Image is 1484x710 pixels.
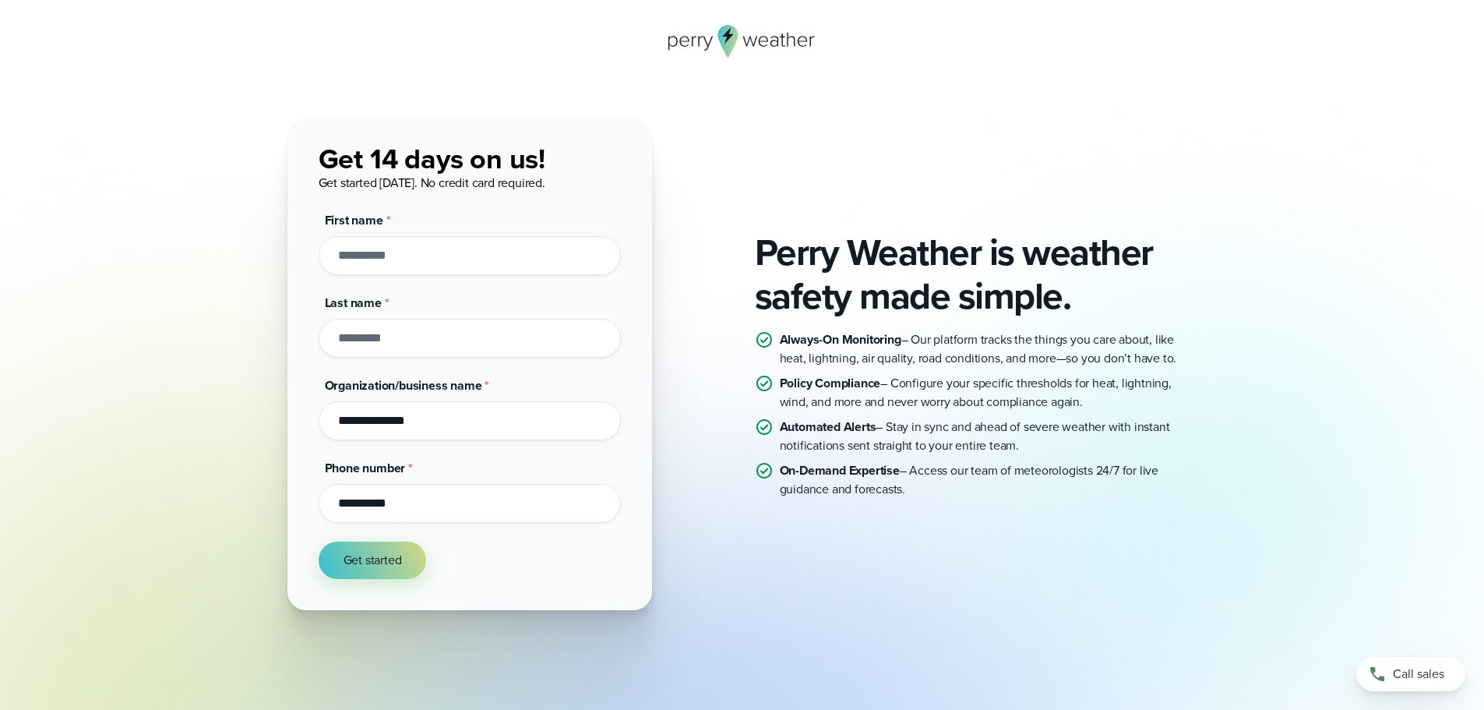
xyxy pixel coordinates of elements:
strong: Automated Alerts [780,418,876,436]
span: Get 14 days on us! [319,138,545,179]
span: Get started [344,551,402,570]
span: Phone number [325,459,406,477]
span: Call sales [1393,665,1444,684]
a: Call sales [1356,657,1465,691]
span: Get started [DATE]. No credit card required. [319,174,545,192]
span: First name [325,211,383,229]
p: – Access our team of meteorologists 24/7 for live guidance and forecasts. [780,461,1197,499]
p: – Stay in sync and ahead of severe weather with instant notifications sent straight to your entir... [780,418,1197,455]
h2: Perry Weather is weather safety made simple. [755,231,1197,318]
strong: Always-On Monitoring [780,330,901,348]
span: Last name [325,294,382,312]
strong: On-Demand Expertise [780,461,900,479]
button: Get started [319,542,427,579]
span: Organization/business name [325,376,482,394]
strong: Policy Compliance [780,374,881,392]
p: – Our platform tracks the things you care about, like heat, lightning, air quality, road conditio... [780,330,1197,368]
p: – Configure your specific thresholds for heat, lightning, wind, and more and never worry about co... [780,374,1197,412]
